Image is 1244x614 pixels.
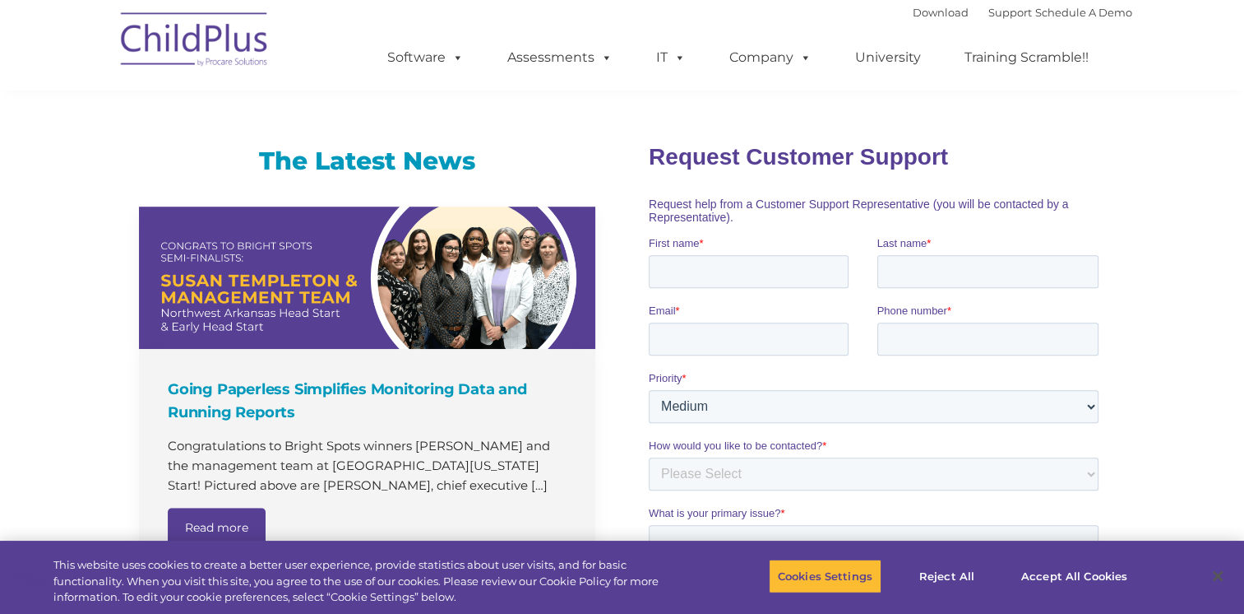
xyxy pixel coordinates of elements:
a: Training Scramble!! [948,41,1105,74]
a: Read more [168,508,266,547]
a: Software [371,41,480,74]
a: Download [913,6,969,19]
a: Assessments [491,41,629,74]
a: IT [640,41,702,74]
a: Support [988,6,1032,19]
h4: Going Paperless Simplifies Monitoring Data and Running Reports [168,378,571,424]
div: This website uses cookies to create a better user experience, provide statistics about user visit... [53,557,684,606]
font: | [913,6,1132,19]
button: Reject All [895,559,998,593]
button: Accept All Cookies [1012,559,1136,593]
img: ChildPlus by Procare Solutions [113,1,277,83]
a: Company [713,41,828,74]
button: Close [1200,558,1236,594]
p: Congratulations to Bright Spots winners [PERSON_NAME] and the management team at [GEOGRAPHIC_DATA... [168,436,571,495]
a: Schedule A Demo [1035,6,1132,19]
a: University [839,41,937,74]
h3: The Latest News [139,145,595,178]
button: Cookies Settings [769,559,881,593]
